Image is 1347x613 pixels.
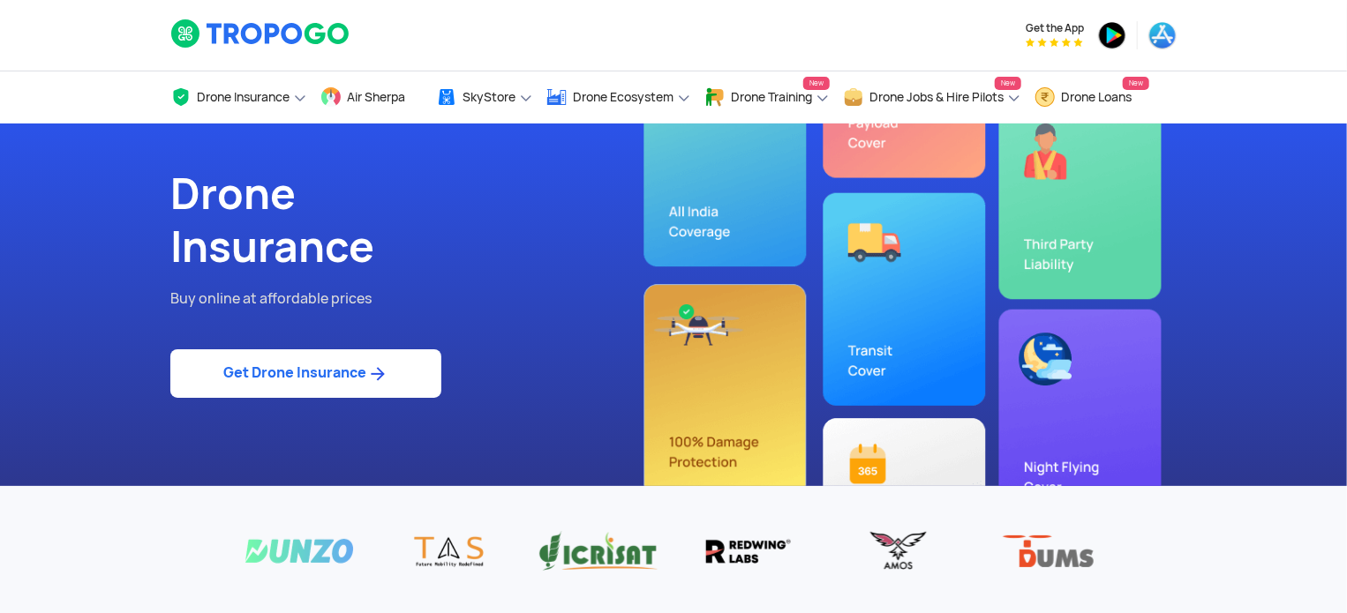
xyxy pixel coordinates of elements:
img: ic_appstore.png [1148,21,1177,49]
h1: Drone Insurance [170,168,660,273]
img: Dunzo [237,530,361,572]
a: Get Drone Insurance [170,349,441,398]
p: Buy online at affordable prices [170,288,660,310]
span: Air Sherpa [347,90,405,104]
span: Drone Training [731,90,812,104]
span: Drone Jobs & Hire Pilots [869,90,1004,104]
img: ic_playstore.png [1098,21,1126,49]
span: New [995,77,1021,90]
span: SkyStore [463,90,515,104]
img: TAS [388,530,511,572]
img: DUMS [986,530,1110,572]
a: Drone Jobs & Hire PilotsNew [843,71,1021,123]
span: Drone Loans [1061,90,1132,104]
a: Drone LoansNew [1035,71,1149,123]
img: ic_arrow_forward_blue.svg [366,363,388,385]
a: Air Sherpa [320,71,423,123]
img: Redwing labs [687,530,810,572]
img: logoHeader.svg [170,19,351,49]
span: New [803,77,830,90]
span: Get the App [1026,21,1084,35]
a: SkyStore [436,71,533,123]
span: New [1123,77,1149,90]
span: Drone Insurance [197,90,290,104]
img: App Raking [1026,38,1083,47]
a: Drone TrainingNew [704,71,830,123]
span: Drone Ecosystem [573,90,673,104]
a: Drone Insurance [170,71,307,123]
img: AMOS [837,530,960,572]
img: Vicrisat [538,530,661,572]
a: Drone Ecosystem [546,71,691,123]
